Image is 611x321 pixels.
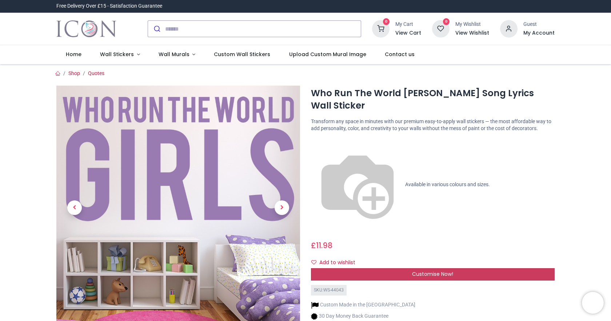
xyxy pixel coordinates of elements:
span: Contact us [385,51,415,58]
h1: Who Run The World [PERSON_NAME] Song Lyrics Wall Sticker [311,87,555,112]
span: Customise Now! [412,270,453,278]
i: Add to wishlist [311,260,316,265]
a: 0 [432,26,450,31]
a: Quotes [88,70,104,76]
a: View Cart [395,30,421,37]
li: 30 Day Money Back Guarantee [311,313,415,320]
button: Add to wishlistAdd to wishlist [311,257,362,269]
a: Logo of Icon Wall Stickers [56,19,116,39]
li: Custom Made in the [GEOGRAPHIC_DATA] [311,301,415,309]
span: Upload Custom Mural Image [289,51,366,58]
sup: 0 [383,18,390,25]
div: SKU: WS-44043 [311,285,347,295]
span: Custom Wall Stickers [214,51,270,58]
div: Guest [523,21,555,28]
span: £ [311,240,332,251]
iframe: Customer reviews powered by Trustpilot [402,3,555,10]
a: Wall Stickers [91,45,149,64]
img: Icon Wall Stickers [56,19,116,39]
p: Transform any space in minutes with our premium easy-to-apply wall stickers — the most affordable... [311,118,555,132]
span: Wall Murals [159,51,189,58]
div: Free Delivery Over £15 - Satisfaction Guarantee [56,3,162,10]
img: color-wheel.png [311,138,404,231]
a: Wall Murals [149,45,205,64]
a: Previous [56,122,93,293]
div: My Cart [395,21,421,28]
div: My Wishlist [455,21,489,28]
a: 0 [372,26,390,31]
span: Next [275,200,289,215]
span: Available in various colours and sizes. [405,181,490,187]
span: Home [66,51,81,58]
a: Next [264,122,300,293]
span: Wall Stickers [100,51,134,58]
a: Shop [68,70,80,76]
span: Previous [67,200,82,215]
sup: 0 [443,18,450,25]
a: View Wishlist [455,30,489,37]
a: My Account [523,30,555,37]
button: Submit [148,21,165,37]
iframe: Brevo live chat [582,292,604,314]
span: 11.98 [316,240,332,251]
